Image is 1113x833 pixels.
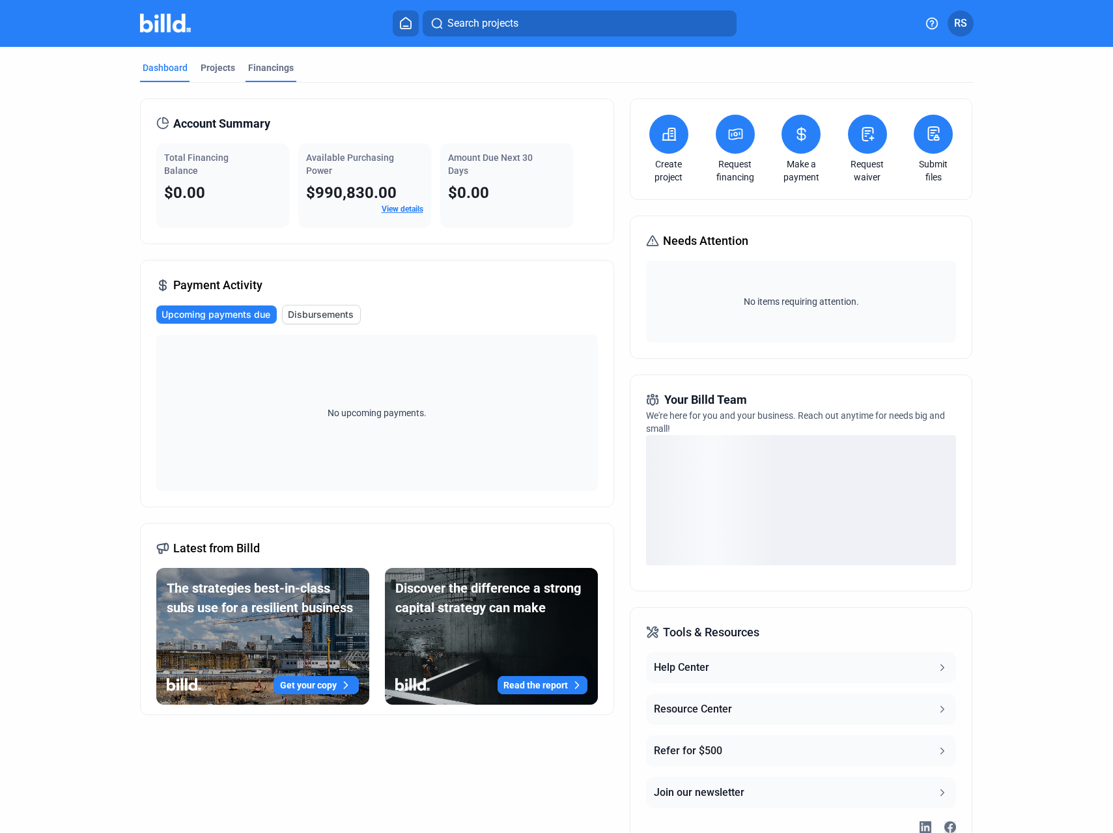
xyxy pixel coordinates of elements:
[167,578,359,617] div: The strategies best-in-class subs use for a resilient business
[712,158,758,184] a: Request financing
[646,158,692,184] a: Create project
[382,205,423,214] a: View details
[282,305,361,324] button: Disbursements
[448,184,489,202] span: $0.00
[319,406,435,419] span: No upcoming payments.
[448,152,533,176] span: Amount Due Next 30 Days
[646,435,956,565] div: loading
[306,184,397,202] span: $990,830.00
[778,158,824,184] a: Make a payment
[162,308,270,321] span: Upcoming payments due
[498,676,587,694] button: Read the report
[845,158,890,184] a: Request waiver
[164,184,205,202] span: $0.00
[654,660,709,675] div: Help Center
[156,305,277,324] button: Upcoming payments due
[646,777,956,808] button: Join our newsletter
[954,16,967,31] span: RS
[651,295,951,308] span: No items requiring attention.
[654,701,732,717] div: Resource Center
[201,61,235,74] div: Projects
[646,694,956,725] button: Resource Center
[910,158,956,184] a: Submit files
[646,410,945,434] span: We're here for you and your business. Reach out anytime for needs big and small!
[173,539,260,558] span: Latest from Billd
[173,115,270,133] span: Account Summary
[164,152,229,176] span: Total Financing Balance
[274,676,359,694] button: Get your copy
[423,10,737,36] button: Search projects
[654,743,722,759] div: Refer for $500
[663,232,748,250] span: Needs Attention
[288,308,354,321] span: Disbursements
[646,652,956,683] button: Help Center
[654,785,744,800] div: Join our newsletter
[663,623,759,642] span: Tools & Resources
[173,276,262,294] span: Payment Activity
[143,61,188,74] div: Dashboard
[646,735,956,767] button: Refer for $500
[447,16,518,31] span: Search projects
[664,391,747,409] span: Your Billd Team
[395,578,587,617] div: Discover the difference a strong capital strategy can make
[306,152,394,176] span: Available Purchasing Power
[248,61,294,74] div: Financings
[948,10,974,36] button: RS
[140,14,191,33] img: Billd Company Logo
